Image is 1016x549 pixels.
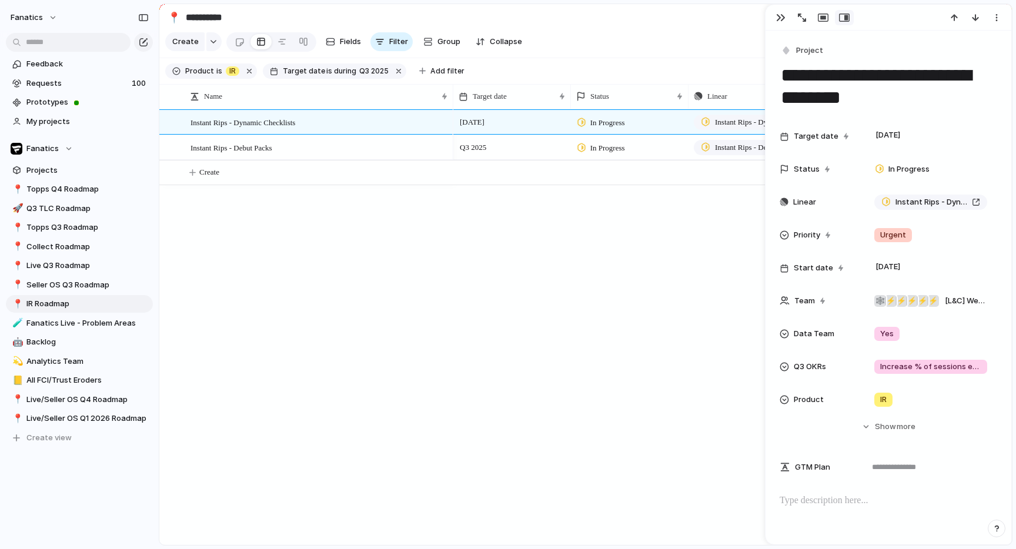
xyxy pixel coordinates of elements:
span: Projects [26,165,149,176]
button: fanatics [5,8,63,27]
span: Collect Roadmap [26,241,149,253]
button: 🧪 [11,317,22,329]
button: 📍 [11,183,22,195]
span: Show [875,421,896,433]
button: 🚀 [11,203,22,215]
a: 📍Live/Seller OS Q1 2026 Roadmap [6,410,153,427]
div: 📍 [12,183,21,196]
span: Instant Rips - Debut Packs [715,142,781,153]
span: Q3 OKRs [794,361,826,373]
span: Create [199,166,219,178]
a: 📍IR Roadmap [6,295,153,313]
span: IR [229,66,236,76]
span: My projects [26,116,149,128]
span: Linear [707,91,727,102]
a: 🧪Fanatics Live - Problem Areas [6,314,153,332]
span: Q3 TLC Roadmap [26,203,149,215]
button: 📍 [11,413,22,424]
span: Q3 2025 [359,66,389,76]
div: ⚡ [917,295,928,307]
button: 📍 [11,279,22,291]
button: Project [778,42,827,59]
button: 📍 [11,298,22,310]
span: All FCI/Trust Eroders [26,374,149,386]
div: 📍 [12,412,21,426]
button: 📍 [11,394,22,406]
div: ⚡ [906,295,918,307]
span: fanatics [11,12,43,24]
span: Instant Rips - Debut Packs [190,140,272,154]
span: Feedback [26,58,149,70]
button: Create [165,32,205,51]
div: 📍 [12,297,21,311]
span: Target date [794,130,838,142]
span: Collapse [490,36,522,48]
span: Analytics Team [26,356,149,367]
span: is [326,66,332,76]
span: Linear [793,196,816,208]
a: 💫Analytics Team [6,353,153,370]
span: Project [796,45,823,56]
button: 💫 [11,356,22,367]
span: Product [794,394,824,406]
span: Instant Rips - Dynamic Checklists [895,196,967,208]
a: 🚀Q3 TLC Roadmap [6,200,153,217]
button: isduring [325,65,358,78]
div: 📒 [12,374,21,387]
a: Instant Rips - Dynamic Checklists [874,195,987,210]
div: 📍 [12,259,21,273]
span: during [332,66,356,76]
span: Live Q3 Roadmap [26,260,149,272]
span: Filter [389,36,408,48]
a: 📍Live/Seller OS Q4 Roadmap [6,391,153,409]
a: Projects [6,162,153,179]
span: Target date [283,66,325,76]
span: Live/Seller OS Q1 2026 Roadmap [26,413,149,424]
span: Fanatics [26,143,59,155]
span: [L&C] Web , [L&C] Backend , [L&C] iOS , [L&C] Android , Design Team , Live [945,295,987,307]
span: Backlog [26,336,149,348]
button: 🤖 [11,336,22,348]
div: 📍 [12,240,21,253]
span: [DATE] [457,115,487,129]
button: 📍 [11,241,22,253]
div: ⚡ [927,295,939,307]
span: Seller OS Q3 Roadmap [26,279,149,291]
div: 💫 [12,354,21,368]
span: Add filter [430,66,464,76]
button: Filter [370,32,413,51]
div: ⚡ [885,295,897,307]
a: 📍Topps Q4 Roadmap [6,180,153,198]
button: Fanatics [6,140,153,158]
span: Urgent [880,229,906,241]
button: is [214,65,225,78]
a: Feedback [6,55,153,73]
a: Instant Rips - Dynamic Checklists [694,115,801,130]
a: 📍Collect Roadmap [6,238,153,256]
span: Yes [880,328,894,340]
button: Add filter [412,63,472,79]
span: Status [590,91,609,102]
button: Q3 2025 [357,65,391,78]
button: IR [223,65,242,78]
span: In Progress [590,117,625,129]
div: 📒All FCI/Trust Eroders [6,371,153,389]
span: Create view [26,432,72,444]
button: 📍 [11,222,22,233]
span: 100 [132,78,148,89]
span: Prototypes [26,96,149,108]
a: 📍Live Q3 Roadmap [6,257,153,274]
div: 📍 [12,221,21,235]
span: In Progress [590,142,625,154]
div: ⚡ [895,295,907,307]
div: 📍 [168,9,181,25]
a: Prototypes [6,93,153,111]
span: Product [185,66,214,76]
button: Showmore [780,416,997,437]
button: 📍 [165,8,183,27]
